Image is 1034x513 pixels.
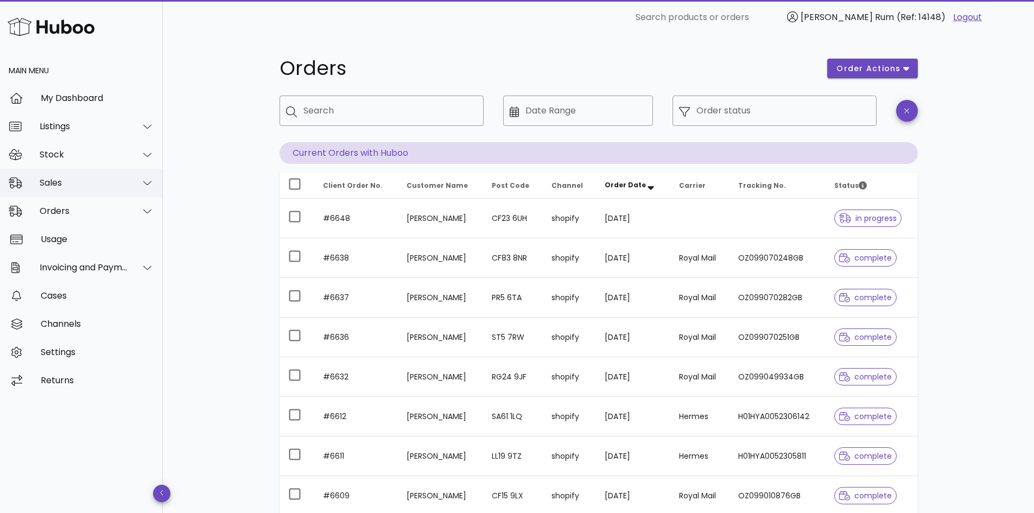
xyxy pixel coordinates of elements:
div: Returns [41,375,154,385]
button: order actions [827,59,917,78]
span: (Ref: 14148) [897,11,946,23]
div: Orders [40,206,128,216]
th: Tracking No. [729,173,826,199]
span: complete [839,452,892,460]
td: #6638 [314,238,398,278]
span: complete [839,333,892,341]
td: [PERSON_NAME] [398,238,484,278]
span: Tracking No. [738,181,786,190]
td: [PERSON_NAME] [398,436,484,476]
td: Royal Mail [670,318,729,357]
td: shopify [543,318,596,357]
span: complete [839,492,892,499]
td: CF83 8NR [483,238,543,278]
div: My Dashboard [41,93,154,103]
td: shopify [543,238,596,278]
td: #6636 [314,318,398,357]
td: [PERSON_NAME] [398,318,484,357]
td: [DATE] [596,238,670,278]
th: Order Date: Sorted descending. Activate to remove sorting. [596,173,670,199]
td: OZ099070248GB [729,238,826,278]
span: Client Order No. [323,181,383,190]
h1: Orders [280,59,815,78]
span: in progress [839,214,897,222]
span: complete [839,254,892,262]
td: #6611 [314,436,398,476]
td: RG24 9JF [483,357,543,397]
th: Client Order No. [314,173,398,199]
a: Logout [953,11,982,24]
td: OZ099070251GB [729,318,826,357]
td: shopify [543,436,596,476]
td: SA61 1LQ [483,397,543,436]
div: Listings [40,121,128,131]
td: [DATE] [596,357,670,397]
span: Post Code [492,181,529,190]
td: OZ099070282GB [729,278,826,318]
span: Carrier [679,181,706,190]
td: [PERSON_NAME] [398,278,484,318]
td: [DATE] [596,278,670,318]
div: Settings [41,347,154,357]
td: Royal Mail [670,238,729,278]
span: Status [834,181,867,190]
td: [PERSON_NAME] [398,357,484,397]
td: Hermes [670,436,729,476]
td: CF23 6UH [483,199,543,238]
td: [PERSON_NAME] [398,199,484,238]
th: Customer Name [398,173,484,199]
td: PR5 6TA [483,278,543,318]
div: Invoicing and Payments [40,262,128,273]
td: #6612 [314,397,398,436]
td: H01HYA0052306142 [729,397,826,436]
td: shopify [543,278,596,318]
div: Sales [40,178,128,188]
td: shopify [543,199,596,238]
div: Cases [41,290,154,301]
th: Status [826,173,918,199]
td: LL19 9TZ [483,436,543,476]
span: Channel [551,181,583,190]
th: Channel [543,173,596,199]
p: Current Orders with Huboo [280,142,918,164]
th: Post Code [483,173,543,199]
td: H01HYA0052305811 [729,436,826,476]
td: [DATE] [596,436,670,476]
td: [DATE] [596,397,670,436]
span: Order Date [605,180,646,189]
th: Carrier [670,173,729,199]
span: order actions [836,63,901,74]
span: complete [839,373,892,381]
td: OZ099049934GB [729,357,826,397]
div: Channels [41,319,154,329]
td: [PERSON_NAME] [398,397,484,436]
td: #6637 [314,278,398,318]
td: [DATE] [596,199,670,238]
div: Usage [41,234,154,244]
td: ST5 7RW [483,318,543,357]
td: #6632 [314,357,398,397]
td: Royal Mail [670,357,729,397]
td: shopify [543,357,596,397]
span: complete [839,413,892,420]
td: Hermes [670,397,729,436]
div: Stock [40,149,128,160]
span: complete [839,294,892,301]
span: [PERSON_NAME] Rum [801,11,894,23]
td: #6648 [314,199,398,238]
img: Huboo Logo [8,15,94,39]
span: Customer Name [407,181,468,190]
td: Royal Mail [670,278,729,318]
td: [DATE] [596,318,670,357]
td: shopify [543,397,596,436]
